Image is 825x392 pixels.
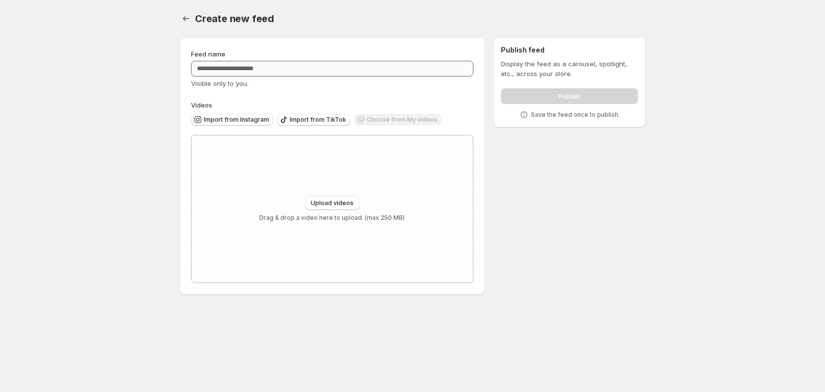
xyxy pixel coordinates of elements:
[501,45,638,55] h2: Publish feed
[191,101,212,109] span: Videos
[305,196,359,210] button: Upload videos
[531,111,620,119] p: Save the feed once to publish.
[179,12,193,26] button: Settings
[311,199,354,207] span: Upload videos
[195,13,274,25] span: Create new feed
[501,59,638,78] p: Display the feed as a carousel, spotlight, etc., across your store.
[259,214,405,222] p: Drag & drop a video here to upload. (max 250 MB)
[277,114,350,126] button: Import from TikTok
[290,116,346,124] span: Import from TikTok
[191,50,225,58] span: Feed name
[191,114,273,126] button: Import from Instagram
[191,79,248,87] span: Visible only to you.
[204,116,269,124] span: Import from Instagram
